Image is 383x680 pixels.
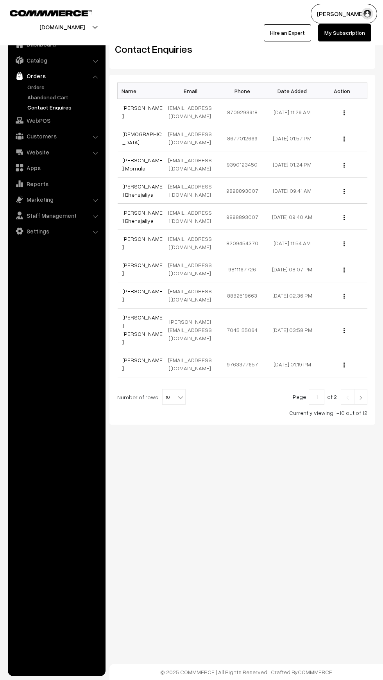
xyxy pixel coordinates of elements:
[344,241,345,246] img: Menu
[25,83,103,91] a: Orders
[10,8,78,17] a: COMMMERCE
[122,157,163,172] a: [PERSON_NAME] Momula
[217,282,267,309] td: 8882519663
[217,204,267,230] td: 9898893007
[318,24,371,41] a: My Subscription
[122,183,163,198] a: [PERSON_NAME] Bhensjaliya
[267,309,317,351] td: [DATE] 03:58 PM
[162,389,186,405] span: 10
[25,93,103,101] a: Abandoned Cart
[167,351,217,377] td: [EMAIL_ADDRESS][DOMAIN_NAME]
[217,125,267,151] td: 8677012669
[311,4,377,23] button: [PERSON_NAME]…
[122,235,163,250] a: [PERSON_NAME]
[122,262,163,276] a: [PERSON_NAME]
[344,267,345,273] img: Menu
[167,204,217,230] td: [EMAIL_ADDRESS][DOMAIN_NAME]
[10,129,103,143] a: Customers
[167,151,217,178] td: [EMAIL_ADDRESS][DOMAIN_NAME]
[357,395,364,400] img: Right
[344,136,345,142] img: Menu
[122,131,162,145] a: [DEMOGRAPHIC_DATA]
[115,43,236,55] h2: Contact Enquiries
[10,224,103,238] a: Settings
[267,230,317,256] td: [DATE] 11:54 AM
[10,161,103,175] a: Apps
[267,256,317,282] td: [DATE] 08:07 PM
[217,178,267,204] td: 9898893007
[217,256,267,282] td: 9811167726
[122,357,163,371] a: [PERSON_NAME]
[167,256,217,282] td: [EMAIL_ADDRESS][DOMAIN_NAME]
[293,393,306,400] span: Page
[10,69,103,83] a: Orders
[167,230,217,256] td: [EMAIL_ADDRESS][DOMAIN_NAME]
[344,294,345,299] img: Menu
[167,125,217,151] td: [EMAIL_ADDRESS][DOMAIN_NAME]
[10,113,103,127] a: WebPOS
[167,309,217,351] td: [PERSON_NAME][EMAIL_ADDRESS][DOMAIN_NAME]
[25,103,103,111] a: Contact Enquires
[217,83,267,99] th: Phone
[217,309,267,351] td: 7045155064
[10,192,103,206] a: Marketing
[298,669,332,675] a: COMMMERCE
[10,145,103,159] a: Website
[362,8,373,20] img: user
[10,208,103,222] a: Staff Management
[217,230,267,256] td: 8209454370
[267,99,317,125] td: [DATE] 11:29 AM
[264,24,311,41] a: Hire an Expert
[122,209,163,224] a: [PERSON_NAME] Bhensjaliya
[344,110,345,115] img: Menu
[267,351,317,377] td: [DATE] 01:19 PM
[122,104,163,119] a: [PERSON_NAME]
[167,99,217,125] td: [EMAIL_ADDRESS][DOMAIN_NAME]
[317,83,367,99] th: Action
[109,664,383,680] footer: © 2025 COMMMERCE | All Rights Reserved | Crafted By
[344,395,351,400] img: Left
[167,282,217,309] td: [EMAIL_ADDRESS][DOMAIN_NAME]
[217,151,267,178] td: 9390123450
[344,215,345,220] img: Menu
[267,83,317,99] th: Date Added
[344,362,345,368] img: Menu
[344,163,345,168] img: Menu
[122,288,163,303] a: [PERSON_NAME]
[267,282,317,309] td: [DATE] 02:36 PM
[327,393,337,400] span: of 2
[10,177,103,191] a: Reports
[344,328,345,333] img: Menu
[217,351,267,377] td: 9763377657
[118,83,168,99] th: Name
[267,125,317,151] td: [DATE] 01:57 PM
[167,83,217,99] th: Email
[267,151,317,178] td: [DATE] 01:24 PM
[10,53,103,67] a: Catalog
[117,393,158,401] span: Number of rows
[167,178,217,204] td: [EMAIL_ADDRESS][DOMAIN_NAME]
[122,314,163,345] a: [PERSON_NAME] [PERSON_NAME]
[117,409,367,417] div: Currently viewing 1-10 out of 12
[12,17,112,37] button: [DOMAIN_NAME]
[163,389,185,405] span: 10
[344,189,345,194] img: Menu
[217,99,267,125] td: 8709293918
[10,10,92,16] img: COMMMERCE
[267,204,317,230] td: [DATE] 09:40 AM
[267,178,317,204] td: [DATE] 09:41 AM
